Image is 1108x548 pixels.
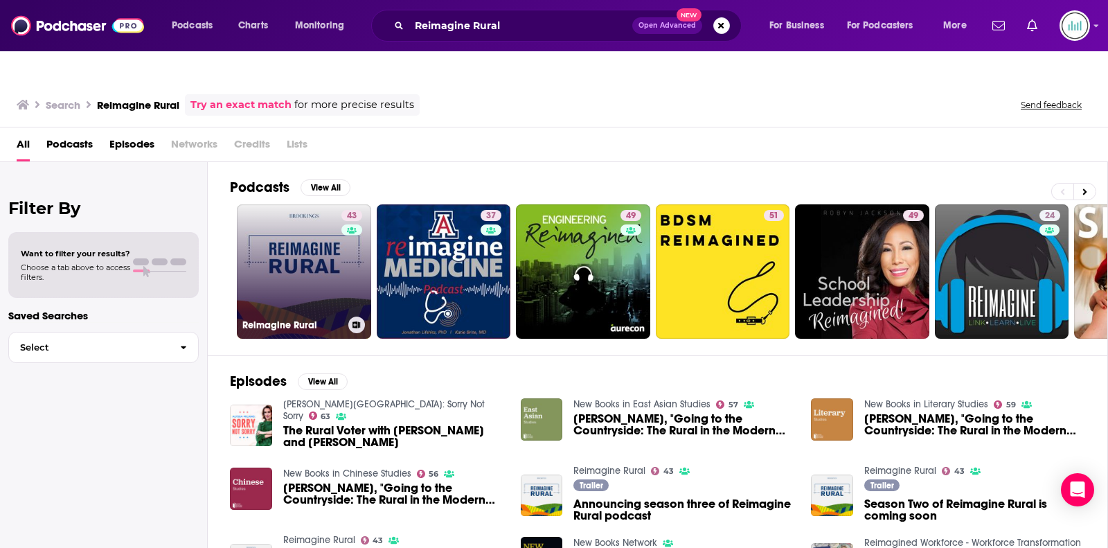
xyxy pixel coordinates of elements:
[9,343,169,352] span: Select
[651,467,674,475] a: 43
[994,400,1016,409] a: 59
[847,16,913,35] span: For Podcasters
[301,179,350,196] button: View All
[811,398,853,441] img: Yu Zhang, "Going to the Countryside: The Rural in the Modern Chinese Cultural Imagination, 1915–1...
[573,465,645,477] a: Reimagine Rural
[933,15,984,37] button: open menu
[97,98,179,112] h3: Reimagine Rural
[1017,99,1086,111] button: Send feedback
[283,482,504,506] a: Yu Zhang, "Going to the Countryside: The Rural in the Modern Chinese Cultural Imagination, 1915–1...
[1060,10,1090,41] span: Logged in as podglomerate
[162,15,231,37] button: open menu
[237,204,371,339] a: 43Reimagine Rural
[942,467,965,475] a: 43
[8,332,199,363] button: Select
[373,538,383,544] span: 43
[573,413,794,436] a: Yu Zhang, "Going to the Countryside: The Rural in the Modern Chinese Cultural Imagination, 1915–1...
[1006,402,1016,408] span: 59
[230,405,272,447] img: The Rural Voter with Nick Jacobs and Dan Shea
[21,263,130,282] span: Choose a tab above to access filters.
[870,481,894,490] span: Trailer
[230,468,272,510] img: Yu Zhang, "Going to the Countryside: The Rural in the Modern Chinese Cultural Imagination, 1915–1...
[242,319,343,331] h3: Reimagine Rural
[903,210,924,221] a: 49
[283,425,504,448] a: The Rural Voter with Nick Jacobs and Dan Shea
[769,16,824,35] span: For Business
[230,373,348,390] a: EpisodesView All
[656,204,790,339] a: 51
[287,133,307,161] span: Lists
[580,481,603,490] span: Trailer
[1060,10,1090,41] img: User Profile
[347,209,357,223] span: 43
[632,17,702,34] button: Open AdvancedNew
[1045,209,1055,223] span: 24
[1060,10,1090,41] button: Show profile menu
[1039,210,1060,221] a: 24
[17,133,30,161] a: All
[283,468,411,479] a: New Books in Chinese Studies
[795,204,929,339] a: 49
[172,16,213,35] span: Podcasts
[238,16,268,35] span: Charts
[377,204,511,339] a: 37
[864,413,1085,436] a: Yu Zhang, "Going to the Countryside: The Rural in the Modern Chinese Cultural Imagination, 1915–1...
[1021,14,1043,37] a: Show notifications dropdown
[716,400,738,409] a: 57
[838,15,933,37] button: open menu
[230,179,289,196] h2: Podcasts
[285,15,362,37] button: open menu
[864,498,1085,522] a: Season Two of Reimagine Rural is coming soon
[230,179,350,196] a: PodcastsView All
[230,373,287,390] h2: Episodes
[521,398,563,441] img: Yu Zhang, "Going to the Countryside: The Rural in the Modern Chinese Cultural Imagination, 1915–1...
[361,536,384,545] a: 43
[481,210,501,221] a: 37
[769,209,778,223] span: 51
[573,498,794,522] a: Announcing season three of Reimagine Rural podcast
[429,471,438,477] span: 56
[234,133,270,161] span: Credits
[283,425,504,448] span: The Rural Voter with [PERSON_NAME] and [PERSON_NAME]
[11,12,144,39] img: Podchaser - Follow, Share and Rate Podcasts
[46,98,80,112] h3: Search
[935,204,1069,339] a: 24
[109,133,154,161] a: Episodes
[620,210,641,221] a: 49
[229,15,276,37] a: Charts
[760,15,841,37] button: open menu
[954,468,965,475] span: 43
[283,398,485,422] a: Alyssa Milano: Sorry Not Sorry
[190,97,292,113] a: Try an exact match
[521,475,563,517] img: Announcing season three of Reimagine Rural podcast
[638,22,696,29] span: Open Advanced
[409,15,632,37] input: Search podcasts, credits, & more...
[283,534,355,546] a: Reimagine Rural
[8,198,199,218] h2: Filter By
[341,210,362,221] a: 43
[8,309,199,322] p: Saved Searches
[729,402,738,408] span: 57
[864,465,936,477] a: Reimagine Rural
[516,204,650,339] a: 49
[663,468,674,475] span: 43
[21,249,130,258] span: Want to filter your results?
[486,209,496,223] span: 37
[626,209,636,223] span: 49
[864,398,988,410] a: New Books in Literary Studies
[417,470,439,478] a: 56
[46,133,93,161] a: Podcasts
[309,412,331,420] a: 63
[811,475,853,517] img: Season Two of Reimagine Rural is coming soon
[573,398,711,410] a: New Books in East Asian Studies
[384,10,755,42] div: Search podcasts, credits, & more...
